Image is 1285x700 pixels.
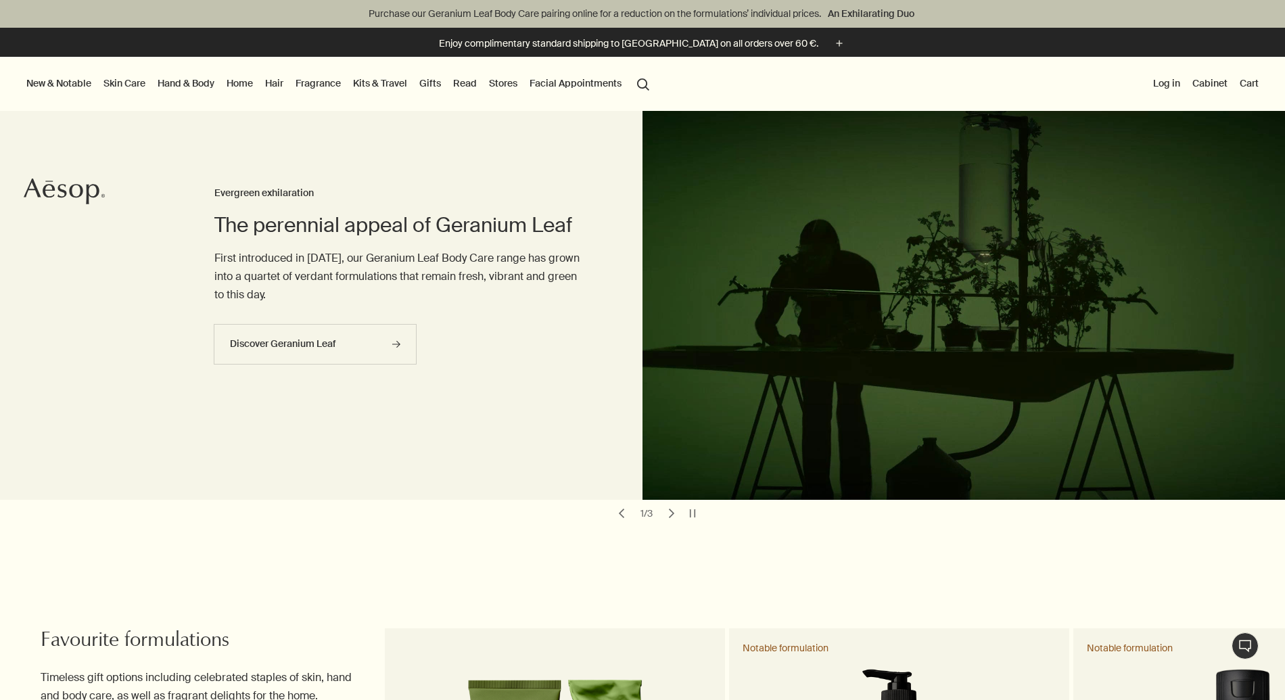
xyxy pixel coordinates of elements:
button: pause [683,504,702,523]
a: Fragrance [293,74,344,92]
nav: primary [24,57,655,111]
svg: Aesop [24,178,105,205]
a: Home [224,74,256,92]
nav: supplementary [1150,57,1261,111]
button: Cookies Settings, Opens the preference center dialog [548,227,640,254]
h2: The perennial appeal of Geranium Leaf [214,212,588,239]
h2: Enhance Your Experience! [427,97,826,118]
button: Continue without Accepting [768,83,857,93]
button: previous slide [612,504,631,523]
a: Kits & Travel [350,74,410,92]
button: next slide [662,504,681,523]
h2: Favourite formulations [41,628,354,655]
div: Your privacy is important to us so we want to be clear on what information is collected when you ... [448,117,847,210]
div: Enhance Your Experience! [427,70,867,276]
p: Enjoy complimentary standard shipping to [GEOGRAPHIC_DATA] on all orders over 60 €. [439,37,818,51]
a: Hair [262,74,286,92]
button: Cart [1237,74,1261,92]
a: Skin Care [101,74,148,92]
p: First introduced in [DATE], our Geranium Leaf Body Care range has grown into a quartet of verdant... [214,249,588,304]
p: Purchase our Geranium Leaf Body Care pairing online for a reduction on the formulations’ individu... [14,7,1271,21]
a: More information about your privacy, opens in a new tab [551,199,599,209]
a: Gifts [417,74,444,92]
a: Discover Geranium Leaf [214,324,417,365]
button: Accept All Cookies [647,227,739,255]
button: New & Notable [24,74,94,92]
a: Aesop [24,178,105,208]
button: Log in [1150,74,1183,92]
a: Hand & Body [155,74,217,92]
a: An Exhilarating Duo [825,6,917,21]
button: Chat en direct [1232,632,1259,659]
div: 1 / 3 [636,507,657,519]
a: Cabinet [1190,74,1230,92]
button: Enjoy complimentary standard shipping to [GEOGRAPHIC_DATA] on all orders over 60 €. [439,36,847,51]
h3: Evergreen exhilaration [214,185,588,202]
